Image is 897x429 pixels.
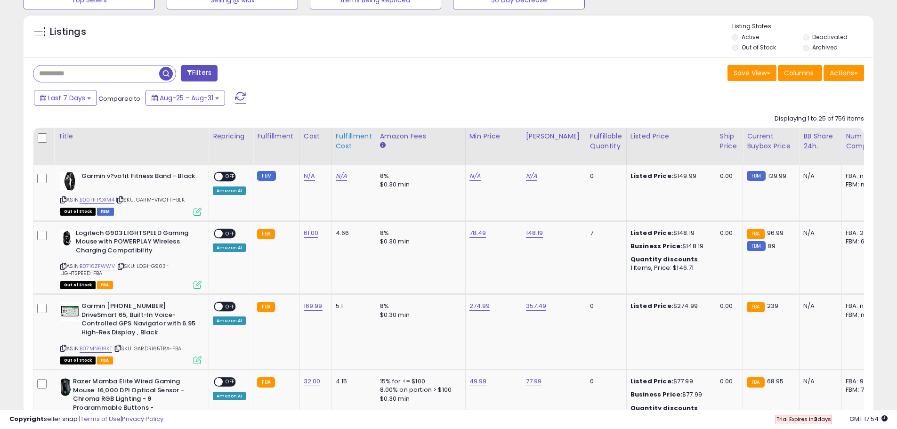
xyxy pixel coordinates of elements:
[630,228,673,237] b: Listed Price:
[720,131,739,151] div: Ship Price
[257,131,295,141] div: Fulfillment
[336,131,372,151] div: Fulfillment Cost
[768,171,787,180] span: 129.99
[727,65,776,81] button: Save View
[812,43,838,51] label: Archived
[630,377,673,386] b: Listed Price:
[98,94,142,103] span: Compared to:
[336,377,369,386] div: 4.15
[113,345,182,352] span: | SKU: GARDRI65TRA-FBA
[469,377,487,386] a: 49.99
[48,93,85,103] span: Last 7 Days
[58,131,205,141] div: Title
[630,242,682,251] b: Business Price:
[380,395,458,403] div: $0.30 min
[213,131,249,141] div: Repricing
[122,414,163,423] a: Privacy Policy
[213,316,246,325] div: Amazon AI
[767,228,784,237] span: 96.99
[81,302,196,339] b: Garmin [PHONE_NUMBER] DriveSmart 65, Built-In Voice-Controlled GPS Navigator with 6.95 High-Res D...
[630,255,698,264] b: Quantity discounts
[630,131,712,141] div: Listed Price
[81,414,121,423] a: Terms of Use
[846,237,877,246] div: FBM: 6
[469,228,486,238] a: 78.49
[223,378,238,386] span: OFF
[80,345,112,353] a: B07MN61RKT
[526,228,543,238] a: 148.19
[846,311,877,319] div: FBM: n/a
[784,68,814,78] span: Columns
[380,377,458,386] div: 15% for <= $100
[223,173,238,181] span: OFF
[630,242,709,251] div: $148.19
[732,22,873,31] p: Listing States:
[34,90,97,106] button: Last 7 Days
[257,302,275,312] small: FBA
[814,415,817,423] b: 3
[60,281,96,289] span: All listings that are currently out of stock and unavailable for purchase on Amazon
[60,302,202,363] div: ASIN:
[742,33,759,41] label: Active
[223,303,238,311] span: OFF
[720,172,735,180] div: 0.00
[336,302,369,310] div: 5.1
[526,377,542,386] a: 77.99
[380,172,458,180] div: 8%
[846,302,877,310] div: FBA: n/a
[380,302,458,310] div: 8%
[80,196,114,204] a: B00HFPOXM4
[380,311,458,319] div: $0.30 min
[747,377,764,388] small: FBA
[630,390,682,399] b: Business Price:
[213,243,246,252] div: Amazon AI
[336,171,347,181] a: N/A
[257,377,275,388] small: FBA
[742,43,776,51] label: Out of Stock
[223,229,238,237] span: OFF
[803,172,834,180] div: N/A
[747,302,764,312] small: FBA
[60,172,202,215] div: ASIN:
[590,172,619,180] div: 0
[630,172,709,180] div: $149.99
[776,415,831,423] span: Trial Expires in days
[812,33,848,41] label: Deactivated
[846,131,880,151] div: Num of Comp.
[469,301,490,311] a: 274.99
[720,302,735,310] div: 0.00
[380,229,458,237] div: 8%
[9,414,44,423] strong: Copyright
[380,141,386,150] small: Amazon Fees.
[803,131,838,151] div: BB Share 24h.
[336,229,369,237] div: 4.66
[50,25,86,39] h5: Listings
[116,196,185,203] span: | SKU: GARM-VIVOFIT-BLK
[60,302,79,321] img: 51gYv-GUo1L._SL40_.jpg
[747,131,795,151] div: Current Buybox Price
[60,172,79,191] img: 41of+C0srRL._SL40_.jpg
[747,229,764,239] small: FBA
[630,377,709,386] div: $77.99
[778,65,822,81] button: Columns
[469,131,518,141] div: Min Price
[469,171,481,181] a: N/A
[526,131,582,141] div: [PERSON_NAME]
[590,377,619,386] div: 0
[304,171,315,181] a: N/A
[81,172,196,183] b: Garmin v?vofit Fitness Band - Black
[846,180,877,189] div: FBM: n/a
[380,386,458,394] div: 8.00% on portion > $100
[767,377,784,386] span: 68.95
[97,356,113,364] span: FBA
[590,131,622,151] div: Fulfillable Quantity
[97,281,113,289] span: FBA
[526,301,547,311] a: 357.49
[304,131,328,141] div: Cost
[720,229,735,237] div: 0.00
[380,131,461,141] div: Amazon Fees
[145,90,225,106] button: Aug-25 - Aug-31
[213,186,246,195] div: Amazon AI
[824,65,864,81] button: Actions
[630,390,709,399] div: $77.99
